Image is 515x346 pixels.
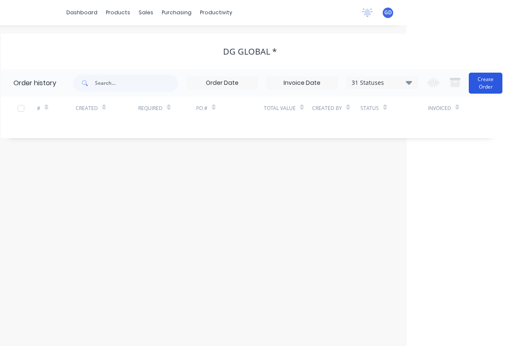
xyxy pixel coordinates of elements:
div: Required [138,97,196,120]
input: Order Date [187,77,257,89]
div: Status [360,105,379,112]
div: 31 Statuses [347,78,417,87]
div: Invoiced [428,97,467,120]
input: Search... [95,75,178,92]
div: Status [360,97,428,120]
div: PO # [196,97,264,120]
a: dashboard [62,6,102,19]
div: # [37,97,76,120]
div: productivity [196,6,236,19]
input: Invoice Date [267,77,337,89]
button: Create Order [469,73,502,94]
div: Created By [312,97,360,120]
div: sales [134,6,158,19]
div: purchasing [158,6,196,19]
div: Created [76,105,98,112]
div: products [102,6,134,19]
span: GD [384,9,392,16]
div: Order history [13,78,56,88]
div: Invoiced [428,105,451,112]
div: Required [138,105,163,112]
div: Created [76,97,138,120]
div: Created By [312,105,342,112]
div: Total Value [264,97,312,120]
div: DG GLOBAL * [223,47,277,57]
div: # [37,105,40,112]
div: PO # [196,105,208,112]
div: Total Value [264,105,296,112]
